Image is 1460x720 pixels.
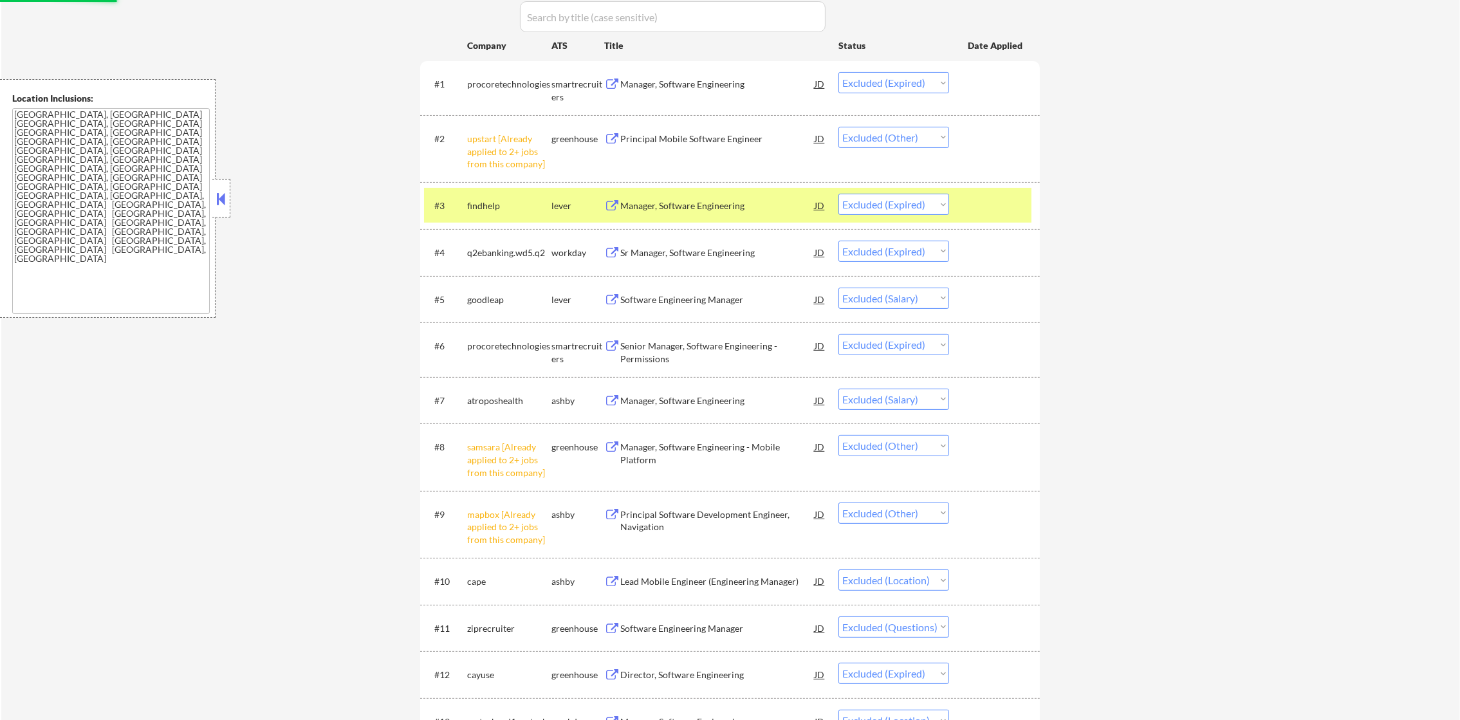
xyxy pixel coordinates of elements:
[434,394,457,407] div: #7
[467,78,551,91] div: procoretechnologies
[551,622,604,635] div: greenhouse
[813,241,826,264] div: JD
[620,293,815,306] div: Software Engineering Manager
[467,575,551,588] div: cape
[467,340,551,353] div: procoretechnologies
[467,199,551,212] div: findhelp
[551,340,604,365] div: smartrecruiters
[434,622,457,635] div: #11
[813,389,826,412] div: JD
[434,293,457,306] div: #5
[467,669,551,681] div: cayuse
[620,78,815,91] div: Manager, Software Engineering
[434,78,457,91] div: #1
[838,33,949,57] div: Status
[620,246,815,259] div: Sr Manager, Software Engineering
[434,340,457,353] div: #6
[620,340,815,365] div: Senior Manager, Software Engineering - Permissions
[551,78,604,103] div: smartrecruiters
[813,72,826,95] div: JD
[434,508,457,521] div: #9
[813,288,826,311] div: JD
[551,441,604,454] div: greenhouse
[551,575,604,588] div: ashby
[467,39,551,52] div: Company
[551,508,604,521] div: ashby
[467,133,551,171] div: upstart [Already applied to 2+ jobs from this company]
[434,246,457,259] div: #4
[620,199,815,212] div: Manager, Software Engineering
[467,394,551,407] div: atroposhealth
[620,441,815,466] div: Manager, Software Engineering - Mobile Platform
[813,334,826,357] div: JD
[813,569,826,593] div: JD
[813,663,826,686] div: JD
[813,503,826,526] div: JD
[620,575,815,588] div: Lead Mobile Engineer (Engineering Manager)
[520,1,826,32] input: Search by title (case sensitive)
[467,441,551,479] div: samsara [Already applied to 2+ jobs from this company]
[620,508,815,533] div: Principal Software Development Engineer, Navigation
[467,622,551,635] div: ziprecruiter
[551,394,604,407] div: ashby
[551,133,604,145] div: greenhouse
[551,246,604,259] div: workday
[813,435,826,458] div: JD
[968,39,1024,52] div: Date Applied
[551,199,604,212] div: lever
[813,616,826,640] div: JD
[620,133,815,145] div: Principal Mobile Software Engineer
[434,441,457,454] div: #8
[551,39,604,52] div: ATS
[620,394,815,407] div: Manager, Software Engineering
[813,127,826,150] div: JD
[813,194,826,217] div: JD
[467,508,551,546] div: mapbox [Already applied to 2+ jobs from this company]
[620,669,815,681] div: Director, Software Engineering
[604,39,826,52] div: Title
[620,622,815,635] div: Software Engineering Manager
[434,575,457,588] div: #10
[434,133,457,145] div: #2
[551,669,604,681] div: greenhouse
[467,293,551,306] div: goodleap
[12,92,210,105] div: Location Inclusions:
[467,246,551,259] div: q2ebanking.wd5.q2
[434,199,457,212] div: #3
[434,669,457,681] div: #12
[551,293,604,306] div: lever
